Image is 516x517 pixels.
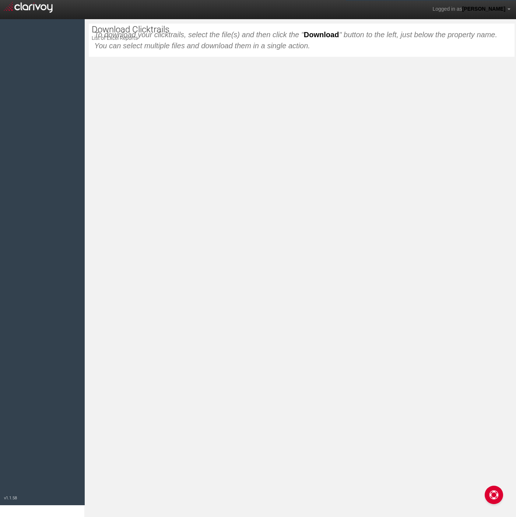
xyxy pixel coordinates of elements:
a: Logged in as[PERSON_NAME] [427,0,516,18]
strong: Download [304,31,339,39]
p: List of Excel Reports [92,32,169,42]
h1: Download Clicktrails [92,25,169,34]
span: Logged in as [432,6,462,12]
span: [PERSON_NAME] [462,6,505,12]
div: To download your clicktrails, select the file(s) and then click the " " button to the left, just ... [94,29,509,51]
